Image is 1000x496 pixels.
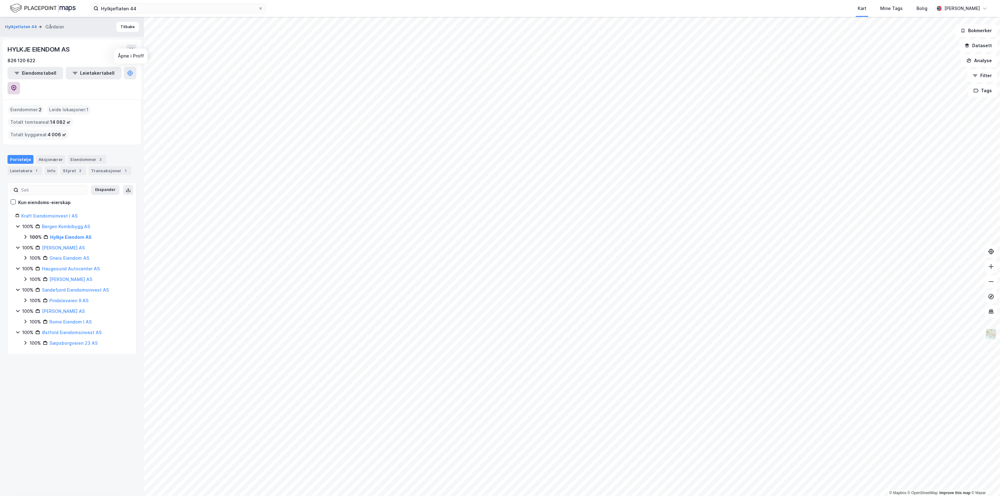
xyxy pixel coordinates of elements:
div: Leietakere [8,166,42,175]
div: 826 120 622 [8,57,35,64]
div: [PERSON_NAME] [944,5,980,12]
div: Gårdeier [45,23,64,31]
a: [PERSON_NAME] AS [49,277,92,282]
a: OpenStreetMap [908,491,938,495]
iframe: Chat Widget [969,466,1000,496]
button: Datasett [959,39,997,52]
span: 4 006 ㎡ [48,131,66,138]
a: Sandefjord Eiendomsinvest AS [42,287,109,293]
div: Eiendommer : [8,105,44,115]
button: Hylkjeflaten 44 [5,24,38,30]
a: Hylkje Eiendom AS [50,234,92,240]
div: 100% [22,286,33,294]
span: 14 082 ㎡ [50,118,71,126]
div: 100% [22,308,33,315]
a: Improve this map [940,491,971,495]
div: Portefølje [8,155,33,164]
div: Kart [858,5,866,12]
div: Mine Tags [880,5,903,12]
div: 100% [22,329,33,336]
img: Z [985,328,997,340]
div: 100% [30,276,41,283]
button: Tags [968,84,997,97]
div: 1 [123,168,129,174]
input: Søk [18,185,87,195]
div: 100% [30,339,41,347]
button: Analyse [961,54,997,67]
div: 100% [30,318,41,326]
div: Styret [60,166,86,175]
a: [PERSON_NAME] AS [42,245,85,250]
div: Leide lokasjoner : [47,105,91,115]
button: Bokmerker [955,24,997,37]
div: Totalt byggareal : [8,130,69,140]
div: 100% [30,297,41,304]
div: 100% [30,254,41,262]
span: 1 [86,106,89,113]
span: 2 [39,106,42,113]
div: Eiendommer [68,155,106,164]
a: Sarpsborgveien 23 AS [49,340,98,346]
a: Pindsleveien 9 AS [49,298,89,303]
a: Bergen Kombibygg AS [42,224,90,229]
input: Søk på adresse, matrikkel, gårdeiere, leietakere eller personer [99,4,258,13]
div: 100% [22,223,33,230]
div: Kun eiendoms-eierskap [18,199,71,206]
button: Eiendomstabell [8,67,63,79]
div: Aksjonærer [36,155,65,164]
div: 100% [22,265,33,273]
button: Tilbake [116,22,139,32]
a: Gneis Eiendom AS [49,255,89,261]
div: Info [45,166,58,175]
button: Ekspander [91,185,119,195]
a: Haugesund Autocenter AS [42,266,100,271]
button: Filter [967,69,997,82]
a: Rome Eiendom I AS [49,319,92,324]
a: Mapbox [889,491,906,495]
a: [PERSON_NAME] AS [42,308,85,314]
div: 2 [98,156,104,163]
div: HYLKJE EIENDOM AS [8,44,71,54]
div: Totalt tomteareal : [8,117,73,127]
div: 100% [22,244,33,252]
div: Transaksjoner [89,166,131,175]
a: Østfold Eiendomsinvest AS [42,330,102,335]
button: Leietakertabell [66,67,121,79]
div: 2 [77,168,84,174]
div: 100% [30,233,42,241]
div: Bolig [916,5,927,12]
div: 1 [33,168,40,174]
a: Kraft Eiendomsinvest I AS [21,213,78,218]
img: logo.f888ab2527a4732fd821a326f86c7f29.svg [10,3,76,14]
